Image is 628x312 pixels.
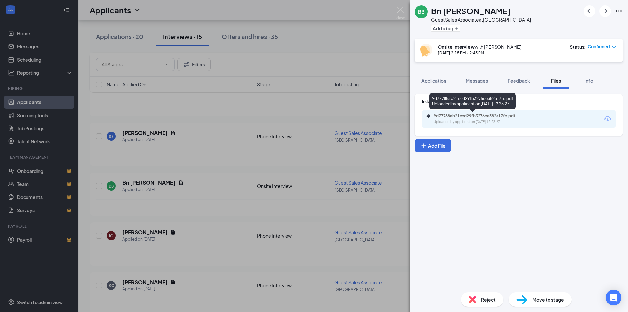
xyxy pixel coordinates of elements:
[615,7,623,15] svg: Ellipses
[438,44,521,50] div: with [PERSON_NAME]
[606,290,621,305] div: Open Intercom Messenger
[426,113,532,125] a: Paperclip9d77788ab21ecd29fb3276ce382a17fc.pdfUploaded by applicant on [DATE] 12:23:27
[455,27,459,30] svg: Plus
[599,5,611,17] button: ArrowRight
[508,78,530,83] span: Feedback
[431,16,531,23] div: Guest Sales Associate at [GEOGRAPHIC_DATA]
[422,99,616,104] div: Indeed Resume
[421,78,446,83] span: Application
[585,7,593,15] svg: ArrowLeftNew
[551,78,561,83] span: Files
[431,5,511,16] h1: Bri [PERSON_NAME]
[418,9,425,15] div: BB
[604,115,612,123] svg: Download
[588,44,610,50] span: Confirmed
[438,50,521,56] div: [DATE] 2:15 PM - 2:45 PM
[584,5,595,17] button: ArrowLeftNew
[434,113,525,119] div: 9d77788ab21ecd29fb3276ce382a17fc.pdf
[415,139,451,152] button: Add FilePlus
[532,296,564,303] span: Move to stage
[584,78,593,83] span: Info
[612,45,616,50] span: down
[420,142,427,149] svg: Plus
[438,44,475,50] b: Onsite Interview
[426,113,431,119] svg: Paperclip
[570,44,586,50] div: Status :
[466,78,488,83] span: Messages
[481,296,496,303] span: Reject
[429,93,516,109] div: 9d77788ab21ecd29fb3276ce382a17fc.pdf Uploaded by applicant on [DATE] 12:23:27
[431,25,460,32] button: PlusAdd a tag
[601,7,609,15] svg: ArrowRight
[434,119,532,125] div: Uploaded by applicant on [DATE] 12:23:27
